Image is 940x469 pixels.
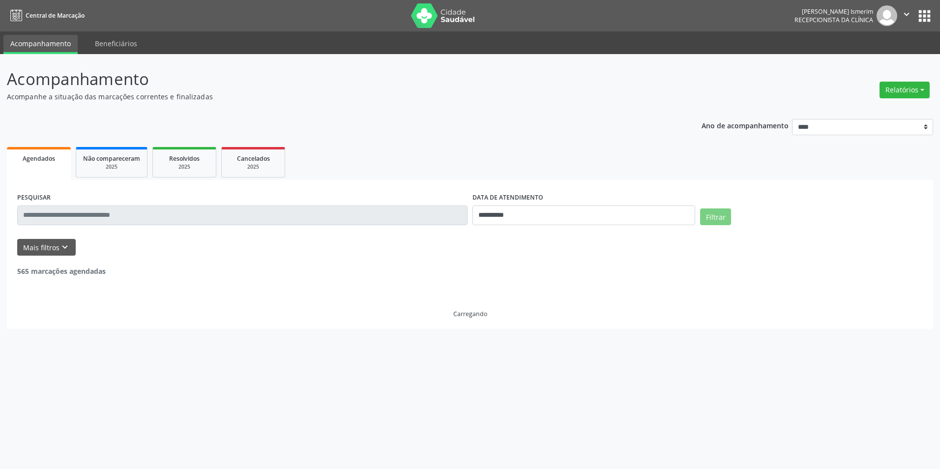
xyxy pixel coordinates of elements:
button:  [897,5,916,26]
button: Filtrar [700,208,731,225]
p: Acompanhamento [7,67,655,91]
label: PESQUISAR [17,190,51,205]
button: apps [916,7,933,25]
a: Acompanhamento [3,35,78,54]
i:  [901,9,912,20]
div: 2025 [160,163,209,171]
p: Acompanhe a situação das marcações correntes e finalizadas [7,91,655,102]
span: Não compareceram [83,154,140,163]
a: Central de Marcação [7,7,85,24]
span: Recepcionista da clínica [794,16,873,24]
div: 2025 [229,163,278,171]
div: Carregando [453,310,487,318]
span: Agendados [23,154,55,163]
span: Cancelados [237,154,270,163]
span: Central de Marcação [26,11,85,20]
a: Beneficiários [88,35,144,52]
button: Relatórios [880,82,930,98]
div: [PERSON_NAME] Ismerim [794,7,873,16]
img: img [877,5,897,26]
label: DATA DE ATENDIMENTO [472,190,543,205]
i: keyboard_arrow_down [59,242,70,253]
div: 2025 [83,163,140,171]
span: Resolvidos [169,154,200,163]
strong: 565 marcações agendadas [17,266,106,276]
p: Ano de acompanhamento [702,119,789,131]
button: Mais filtroskeyboard_arrow_down [17,239,76,256]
